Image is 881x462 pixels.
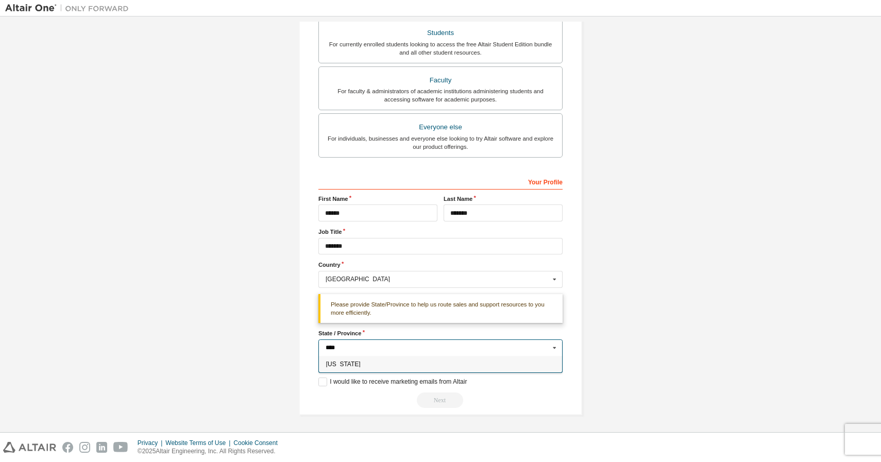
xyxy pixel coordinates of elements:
div: Website Terms of Use [165,439,233,447]
div: Students [325,26,556,40]
label: First Name [318,195,437,203]
label: Country [318,261,563,269]
span: [US_STATE] [326,361,555,367]
div: Your Profile [318,173,563,190]
div: [GEOGRAPHIC_DATA] [326,276,550,282]
div: For individuals, businesses and everyone else looking to try Altair software and explore our prod... [325,134,556,151]
label: Job Title [318,228,563,236]
div: Cookie Consent [233,439,283,447]
div: Privacy [138,439,165,447]
img: linkedin.svg [96,442,107,453]
label: Last Name [444,195,563,203]
label: I would like to receive marketing emails from Altair [318,378,467,386]
div: Read and acccept EULA to continue [318,392,563,408]
div: Everyone else [325,120,556,134]
div: Faculty [325,73,556,88]
img: Altair One [5,3,134,13]
label: State / Province [318,329,563,337]
div: Please provide State/Province to help us route sales and support resources to you more efficiently. [318,294,563,323]
div: For faculty & administrators of academic institutions administering students and accessing softwa... [325,87,556,104]
img: altair_logo.svg [3,442,56,453]
img: youtube.svg [113,442,128,453]
img: facebook.svg [62,442,73,453]
p: © 2025 Altair Engineering, Inc. All Rights Reserved. [138,447,284,456]
div: For currently enrolled students looking to access the free Altair Student Edition bundle and all ... [325,40,556,57]
img: instagram.svg [79,442,90,453]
